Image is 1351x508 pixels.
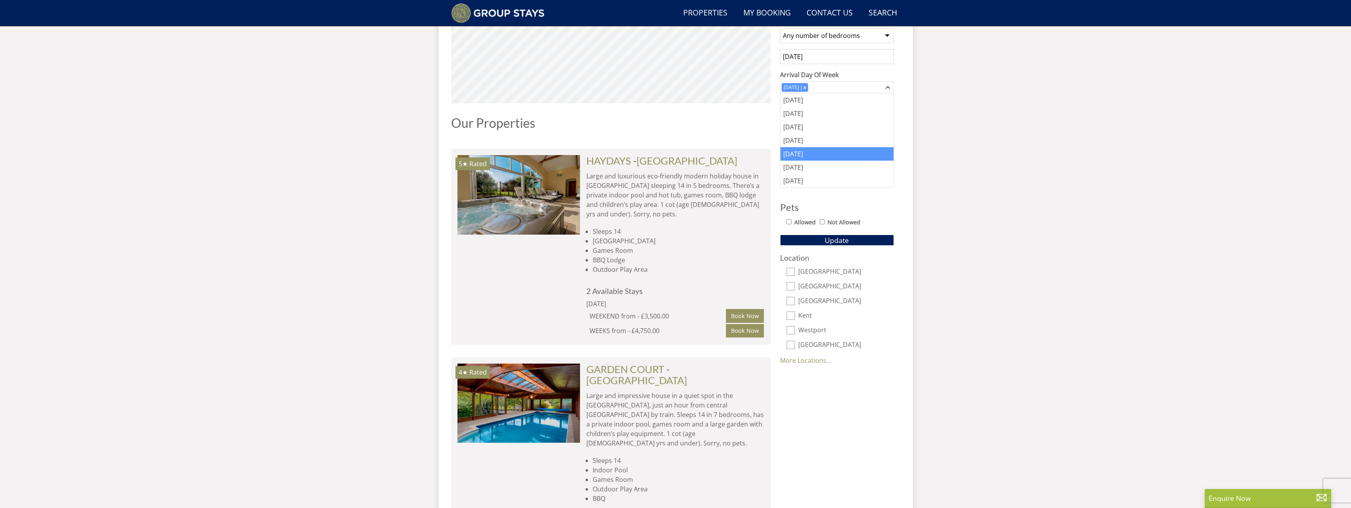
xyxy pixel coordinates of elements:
[726,324,764,337] a: Book Now
[593,236,764,246] li: [GEOGRAPHIC_DATA]
[637,155,737,167] a: [GEOGRAPHIC_DATA]
[633,155,737,167] span: -
[798,282,894,291] label: [GEOGRAPHIC_DATA]
[459,159,468,168] span: HAYDAYS has a 5 star rating under the Quality in Tourism Scheme
[593,494,764,503] li: BBQ
[586,171,764,219] p: Large and luxurious eco-friendly modern holiday house in [GEOGRAPHIC_DATA] sleeping 14 in 5 bedro...
[825,235,849,245] span: Update
[593,265,764,274] li: Outdoor Play Area
[780,70,894,80] label: Arrival Day Of Week
[1209,493,1327,503] p: Enquire Now
[457,364,580,443] a: 4★ Rated
[780,254,894,262] h3: Location
[586,363,687,386] span: -
[680,4,731,22] a: Properties
[726,309,764,322] a: Book Now
[593,456,764,465] li: Sleeps 14
[798,312,894,320] label: Kent
[803,4,856,22] a: Contact Us
[780,161,894,174] div: [DATE]
[798,341,894,350] label: [GEOGRAPHIC_DATA]
[457,155,580,234] img: haydays-holiday-home-devon-sleeps-14-hot-tub-1.original.jpg
[780,82,894,93] div: Combobox
[780,235,894,246] button: Update
[798,297,894,306] label: [GEOGRAPHIC_DATA]
[586,374,687,386] a: [GEOGRAPHIC_DATA]
[590,326,726,336] div: WEEKS from - £4,750.00
[780,356,831,365] a: More Locations...
[780,49,894,64] input: Arrival Date
[593,246,764,255] li: Games Room
[593,255,764,265] li: BBQ Lodge
[451,3,545,23] img: Group Stays
[593,475,764,484] li: Games Room
[586,155,631,167] a: HAYDAYS
[780,120,894,134] div: [DATE]
[586,363,664,375] a: GARDEN COURT
[586,287,764,295] h4: 2 Available Stays
[780,174,894,188] div: [DATE]
[798,326,894,335] label: Westport
[586,299,693,309] div: [DATE]
[457,364,580,443] img: garden-court-surrey-pool-holiday-sleeps-12.original.jpg
[593,227,764,236] li: Sleeps 14
[590,311,726,321] div: WEEKEND from - £3,500.00
[782,84,801,91] div: [DATE]
[469,368,487,377] span: Rated
[780,93,894,107] div: [DATE]
[780,134,894,147] div: [DATE]
[593,484,764,494] li: Outdoor Play Area
[798,268,894,277] label: [GEOGRAPHIC_DATA]
[780,107,894,120] div: [DATE]
[451,116,771,130] h1: Our Properties
[457,155,580,234] a: 5★ Rated
[794,218,816,227] label: Allowed
[865,4,900,22] a: Search
[593,465,764,475] li: Indoor Pool
[469,159,487,168] span: Rated
[586,391,764,448] p: Large and impressive house in a quiet spot in the [GEOGRAPHIC_DATA], just an hour from central [G...
[780,202,894,212] h3: Pets
[780,147,894,161] div: [DATE]
[459,368,468,377] span: GARDEN COURT has a 4 star rating under the Quality in Tourism Scheme
[740,4,794,22] a: My Booking
[828,218,860,227] label: Not Allowed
